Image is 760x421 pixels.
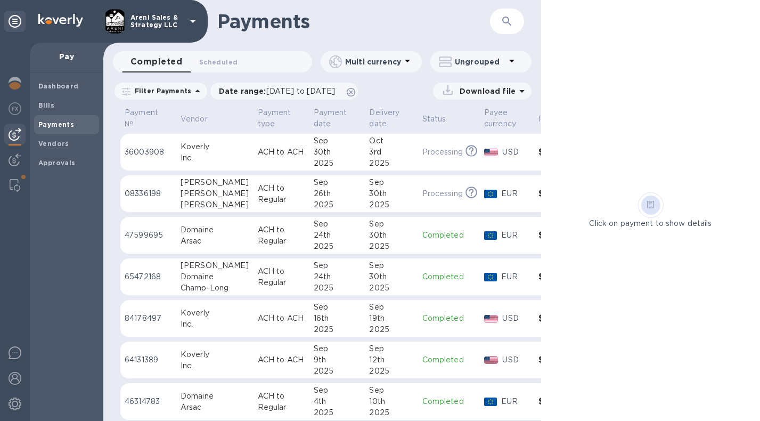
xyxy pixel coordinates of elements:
[502,313,529,324] p: USD
[314,188,361,199] div: 26th
[38,51,95,62] p: Pay
[538,230,585,240] h3: $6,865.55
[266,87,335,95] span: [DATE] to [DATE]
[314,199,361,210] div: 2025
[538,114,569,125] span: Paid
[181,152,249,164] div: Inc.
[369,241,413,252] div: 2025
[38,120,74,128] b: Payments
[258,354,305,366] p: ACH to ACH
[314,107,361,129] span: Payment date
[181,282,249,294] div: Champ-Long
[181,307,249,319] div: Koverly
[258,313,305,324] p: ACH to ACH
[314,135,361,147] div: Sep
[4,11,26,32] div: Unpin categories
[502,147,529,158] p: USD
[369,107,413,129] span: Delivery date
[314,107,347,129] p: Payment date
[181,391,249,402] div: Domaine
[125,188,172,199] p: 08336198
[181,177,249,188] div: [PERSON_NAME]
[369,135,413,147] div: Oct
[181,271,249,282] div: Domaine
[422,271,476,282] p: Completed
[181,402,249,413] div: Arsac
[369,282,413,294] div: 2025
[181,114,222,125] span: Vendor
[314,260,361,271] div: Sep
[314,230,361,241] div: 24th
[369,107,399,129] p: Delivery date
[38,14,83,27] img: Logo
[455,86,516,96] p: Download file
[369,260,413,271] div: Sep
[422,147,463,158] p: Processing
[258,183,305,205] p: ACH to Regular
[314,324,361,335] div: 2025
[181,260,249,271] div: [PERSON_NAME]
[484,315,499,322] img: USD
[9,102,21,115] img: Foreign exchange
[455,56,505,67] p: Ungrouped
[314,343,361,354] div: Sep
[589,218,712,229] p: Click on payment to show details
[314,302,361,313] div: Sep
[258,107,291,129] p: Payment type
[369,158,413,169] div: 2025
[422,230,476,241] p: Completed
[538,355,585,365] h3: $1,424.11
[130,54,182,69] span: Completed
[130,86,191,95] p: Filter Payments
[314,407,361,418] div: 2025
[181,224,249,236] div: Domaine
[422,114,460,125] span: Status
[369,188,413,199] div: 30th
[501,396,530,407] p: EUR
[199,56,238,68] span: Scheduled
[38,101,54,109] b: Bills
[181,319,249,330] div: Inc.
[369,218,413,230] div: Sep
[422,114,446,125] p: Status
[345,56,401,67] p: Multi currency
[501,230,530,241] p: EUR
[314,241,361,252] div: 2025
[314,313,361,324] div: 16th
[258,147,305,158] p: ACH to ACH
[125,354,172,366] p: 64131389
[369,147,413,158] div: 3rd
[369,271,413,282] div: 30th
[38,82,79,90] b: Dashboard
[369,385,413,396] div: Sep
[484,149,499,156] img: USD
[538,396,585,407] h3: $6,809.39
[538,272,585,282] h3: $5,967.09
[181,114,208,125] p: Vendor
[181,236,249,247] div: Arsac
[369,199,413,210] div: 2025
[538,114,555,125] p: Paid
[538,189,585,199] h3: $13,555.47
[369,230,413,241] div: 30th
[369,343,413,354] div: Sep
[369,324,413,335] div: 2025
[538,313,585,323] h3: $309.47
[314,147,361,158] div: 30th
[181,141,249,152] div: Koverly
[125,107,158,129] p: Payment №
[422,396,476,407] p: Completed
[38,159,76,167] b: Approvals
[369,302,413,313] div: Sep
[125,271,172,282] p: 65472168
[422,354,476,366] p: Completed
[314,396,361,407] div: 4th
[181,360,249,371] div: Inc.
[258,107,305,129] span: Payment type
[422,188,463,199] p: Processing
[125,147,172,158] p: 36003908
[369,407,413,418] div: 2025
[258,391,305,413] p: ACH to Regular
[314,158,361,169] div: 2025
[369,354,413,366] div: 12th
